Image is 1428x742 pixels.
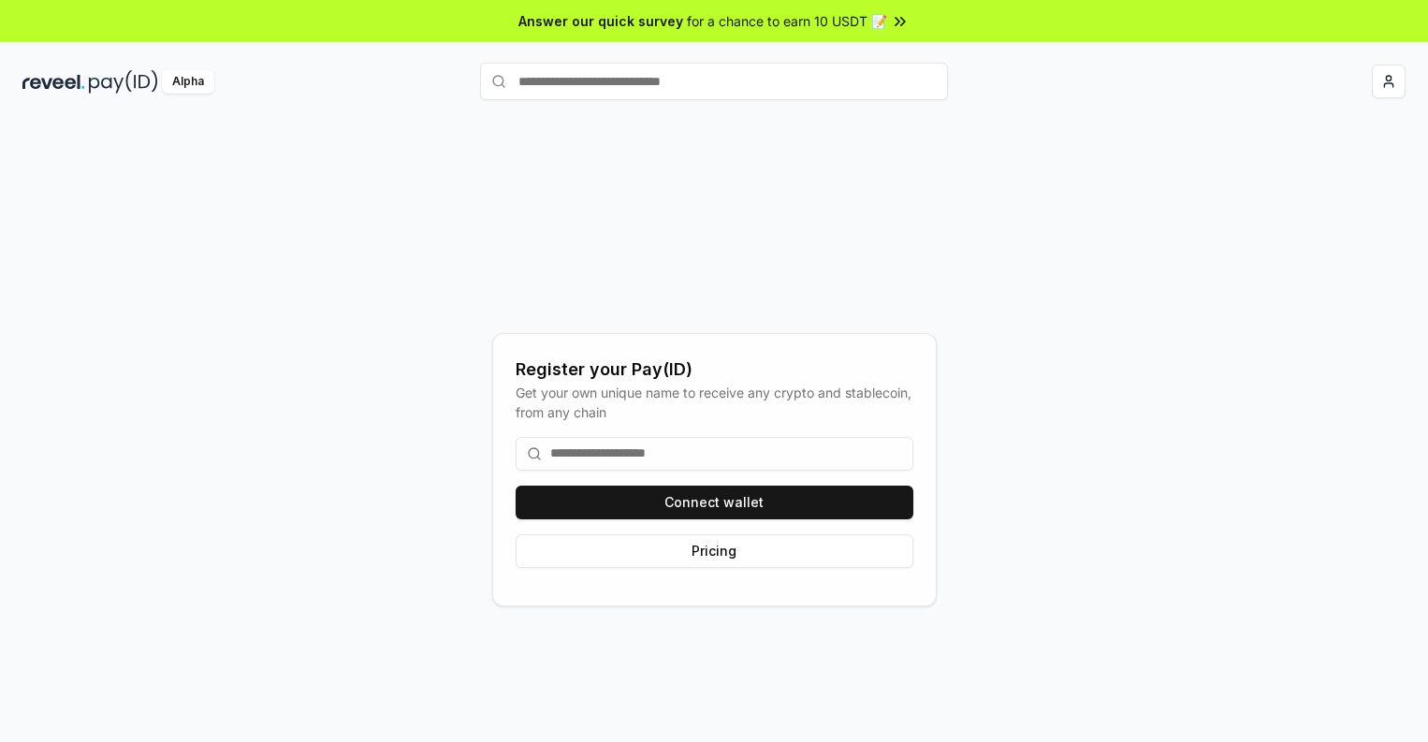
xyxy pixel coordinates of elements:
span: Answer our quick survey [518,11,683,31]
button: Connect wallet [516,486,913,519]
div: Get your own unique name to receive any crypto and stablecoin, from any chain [516,383,913,422]
span: for a chance to earn 10 USDT 📝 [687,11,887,31]
div: Alpha [162,70,214,94]
img: reveel_dark [22,70,85,94]
img: pay_id [89,70,158,94]
div: Register your Pay(ID) [516,356,913,383]
button: Pricing [516,534,913,568]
